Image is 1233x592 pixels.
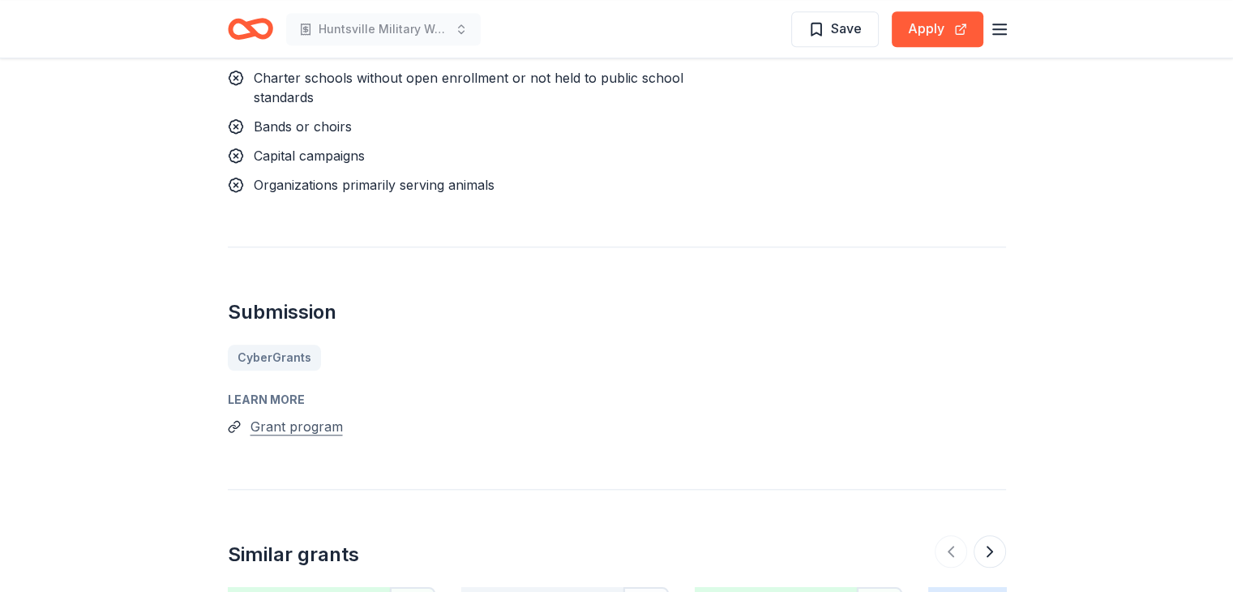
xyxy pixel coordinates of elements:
span: Charter schools without open enrollment or not held to public school standards [254,70,683,105]
button: Grant program [250,416,343,437]
span: Capital campaigns [254,148,365,164]
span: Organizations primarily serving animals [254,177,494,193]
div: Learn more [228,390,1006,410]
h2: Submission [228,299,1006,325]
span: Save [831,18,862,39]
span: Bands or choirs [254,118,352,135]
button: Apply [892,11,983,47]
span: Huntsville Military Women's Community Center [319,19,448,39]
a: Home [228,10,273,48]
button: Huntsville Military Women's Community Center [286,13,481,45]
button: Save [791,11,879,47]
div: Similar grants [228,542,359,568]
